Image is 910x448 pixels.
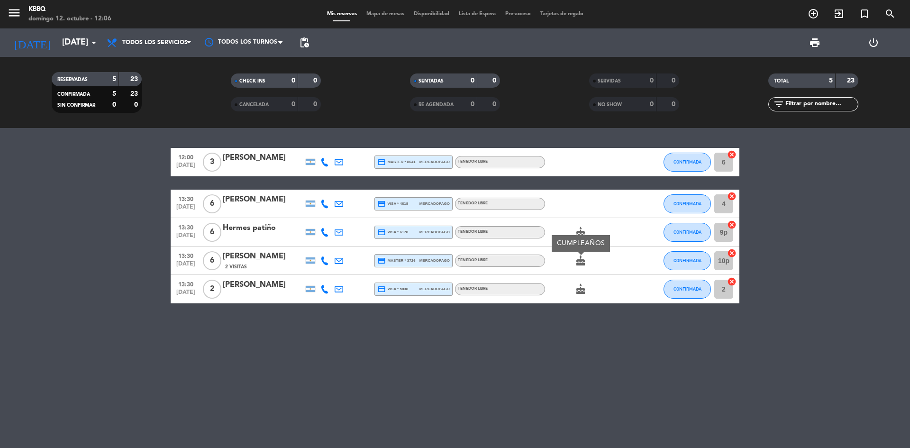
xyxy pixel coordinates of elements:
[225,263,247,271] span: 2 Visitas
[57,103,95,108] span: SIN CONFIRMAR
[174,204,198,215] span: [DATE]
[362,11,409,17] span: Mapa de mesas
[174,289,198,300] span: [DATE]
[673,159,701,165] span: CONFIRMADA
[112,76,116,82] strong: 5
[7,6,21,23] button: menu
[174,278,198,289] span: 13:30
[575,283,586,295] i: cake
[454,11,500,17] span: Lista de Espera
[773,99,784,110] i: filter_list
[7,32,57,53] i: [DATE]
[377,200,386,208] i: credit_card
[458,287,488,291] span: Tenedor Libre
[419,159,450,165] span: mercadopago
[419,257,450,264] span: mercadopago
[291,77,295,84] strong: 0
[377,256,416,265] span: master * 3726
[313,77,319,84] strong: 0
[88,37,100,48] i: arrow_drop_down
[784,99,858,110] input: Filtrar por nombre...
[471,77,474,84] strong: 0
[409,11,454,17] span: Disponibilidad
[808,8,819,19] i: add_circle_outline
[419,201,450,207] span: mercadopago
[291,101,295,108] strong: 0
[223,193,303,206] div: [PERSON_NAME]
[419,229,450,235] span: mercadopago
[223,250,303,263] div: [PERSON_NAME]
[419,102,454,107] span: RE AGENDADA
[223,222,303,234] div: Hermes patiño
[174,221,198,232] span: 13:30
[28,5,111,14] div: KBBQ
[598,79,621,83] span: SERVIDAS
[112,101,116,108] strong: 0
[377,256,386,265] i: credit_card
[377,200,408,208] span: visa * 4618
[727,150,737,159] i: cancel
[664,251,711,270] button: CONFIRMADA
[664,223,711,242] button: CONFIRMADA
[664,153,711,172] button: CONFIRMADA
[239,79,265,83] span: CHECK INS
[112,91,116,97] strong: 5
[223,279,303,291] div: [PERSON_NAME]
[500,11,536,17] span: Pre-acceso
[134,101,140,108] strong: 0
[122,39,188,46] span: Todos los servicios
[492,101,498,108] strong: 0
[174,162,198,173] span: [DATE]
[377,285,408,293] span: visa * 5838
[673,286,701,292] span: CONFIRMADA
[174,250,198,261] span: 13:30
[458,201,488,205] span: Tenedor Libre
[130,91,140,97] strong: 23
[664,194,711,213] button: CONFIRMADA
[664,280,711,299] button: CONFIRMADA
[174,232,198,243] span: [DATE]
[847,77,856,84] strong: 23
[884,8,896,19] i: search
[727,248,737,258] i: cancel
[727,277,737,286] i: cancel
[829,77,833,84] strong: 5
[575,227,586,238] i: cake
[377,285,386,293] i: credit_card
[377,228,386,237] i: credit_card
[650,77,654,84] strong: 0
[28,14,111,24] div: domingo 12. octubre - 12:06
[322,11,362,17] span: Mis reservas
[239,102,269,107] span: CANCELADA
[575,255,586,266] i: cake
[299,37,310,48] span: pending_actions
[458,230,488,234] span: Tenedor Libre
[672,77,677,84] strong: 0
[672,101,677,108] strong: 0
[57,92,90,97] span: CONFIRMADA
[774,79,789,83] span: TOTAL
[859,8,870,19] i: turned_in_not
[844,28,903,57] div: LOG OUT
[57,77,88,82] span: RESERVADAS
[598,102,622,107] span: NO SHOW
[203,223,221,242] span: 6
[650,101,654,108] strong: 0
[174,151,198,162] span: 12:00
[203,251,221,270] span: 6
[377,158,386,166] i: credit_card
[203,153,221,172] span: 3
[458,258,488,262] span: Tenedor Libre
[174,261,198,272] span: [DATE]
[492,77,498,84] strong: 0
[809,37,820,48] span: print
[419,286,450,292] span: mercadopago
[313,101,319,108] strong: 0
[536,11,588,17] span: Tarjetas de regalo
[377,158,416,166] span: master * 8641
[833,8,845,19] i: exit_to_app
[377,228,408,237] span: visa * 6178
[203,194,221,213] span: 6
[130,76,140,82] strong: 23
[7,6,21,20] i: menu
